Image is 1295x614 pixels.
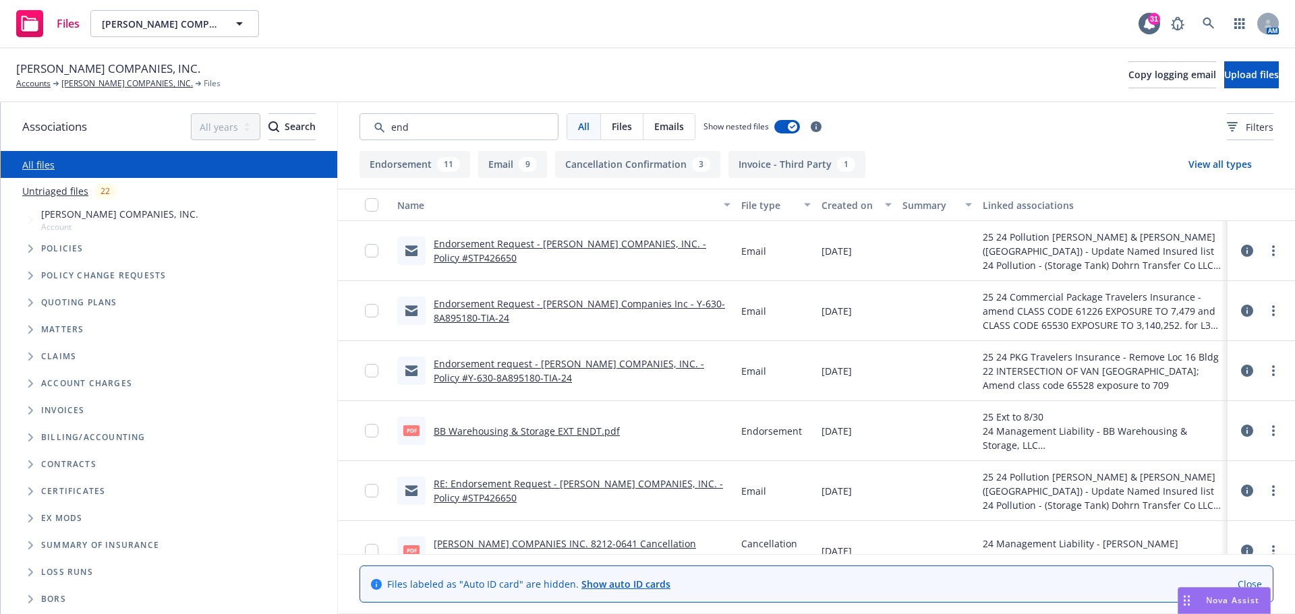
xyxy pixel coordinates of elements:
[1128,61,1216,88] button: Copy logging email
[983,198,1222,212] div: Linked associations
[983,290,1222,332] div: 25 24 Commercial Package Travelers Insurance - amend CLASS CODE 61226 EXPOSURE TO 7,479 and CLASS...
[837,157,855,172] div: 1
[1,424,337,613] div: Folder Tree Example
[741,424,802,438] span: Endorsement
[397,198,716,212] div: Name
[1224,61,1279,88] button: Upload files
[1265,363,1282,379] a: more
[268,121,279,132] svg: Search
[434,357,704,384] a: Endorsement request - [PERSON_NAME] COMPANIES, INC. - Policy #Y-630-8A895180-TIA-24
[1265,243,1282,259] a: more
[41,299,117,307] span: Quoting plans
[1128,68,1216,81] span: Copy logging email
[1206,594,1259,606] span: Nova Assist
[1195,10,1222,37] a: Search
[902,198,958,212] div: Summary
[1265,303,1282,319] a: more
[392,189,736,221] button: Name
[11,5,85,42] a: Files
[478,151,547,178] button: Email
[897,189,978,221] button: Summary
[434,537,696,564] a: [PERSON_NAME] COMPANIES INC. 8212-0641 Cancellation Endorsement.pdf
[41,433,146,441] span: Billing/Accounting
[741,536,811,565] span: Cancellation Confirmation
[434,237,706,264] a: Endorsement Request - [PERSON_NAME] COMPANIES, INC. - Policy #STP426650
[816,189,897,221] button: Created on
[581,578,670,590] a: Show auto ID cards
[612,119,632,133] span: Files
[741,198,797,212] div: File type
[365,198,378,212] input: Select all
[741,304,766,318] span: Email
[365,364,378,377] input: Toggle Row Selected
[434,297,725,324] a: Endorsement Request - [PERSON_NAME] Companies Inc - Y-630-8A895180-TIA-24
[1265,543,1282,559] a: more
[1167,151,1273,178] button: View all types
[983,498,1222,512] div: 24 Pollution - (Storage Tank) Dohrn Transfer Co LLC
[1238,577,1262,591] a: Close
[359,151,470,178] button: Endorsement
[1148,13,1160,25] div: 31
[268,113,316,140] button: SearchSearch
[41,595,66,603] span: BORs
[403,425,420,435] span: pdf
[983,536,1222,565] div: 24 Management Liability - [PERSON_NAME] Companies Inc
[977,189,1228,221] button: Linked associations
[102,17,219,31] span: [PERSON_NAME] COMPANIES, INC.
[1178,588,1195,613] div: Drag to move
[387,577,670,591] span: Files labeled as "Auto ID card" are hidden.
[736,189,817,221] button: File type
[822,198,877,212] div: Created on
[1,204,337,424] div: Tree Example
[41,326,84,334] span: Matters
[41,460,96,468] span: Contracts
[578,119,589,133] span: All
[519,157,537,172] div: 9
[1246,120,1273,134] span: Filters
[16,78,51,90] a: Accounts
[61,78,193,90] a: [PERSON_NAME] COMPANIES, INC.
[822,424,852,438] span: [DATE]
[1178,587,1271,614] button: Nova Assist
[741,364,766,378] span: Email
[703,121,769,132] span: Show nested files
[437,157,460,172] div: 11
[268,114,316,140] div: Search
[41,245,84,253] span: Policies
[983,258,1222,272] div: 24 Pollution - (Storage Tank) Dohrn Transfer Co LLC
[822,484,852,498] span: [DATE]
[359,113,558,140] input: Search by keyword...
[365,484,378,497] input: Toggle Row Selected
[555,151,720,178] button: Cancellation Confirmation
[728,151,865,178] button: Invoice - Third Party
[41,221,198,233] span: Account
[822,544,852,558] span: [DATE]
[41,514,82,522] span: Ex Mods
[41,406,85,415] span: Invoices
[16,60,200,78] span: [PERSON_NAME] COMPANIES, INC.
[365,424,378,437] input: Toggle Row Selected
[1265,423,1282,439] a: more
[822,244,852,258] span: [DATE]
[365,544,378,557] input: Toggle Row Selected
[57,18,80,29] span: Files
[692,157,710,172] div: 3
[741,484,766,498] span: Email
[41,272,166,280] span: Policy change requests
[1227,113,1273,140] button: Filters
[365,244,378,257] input: Toggle Row Selected
[22,118,87,135] span: Associations
[1164,10,1191,37] a: Report a Bug
[41,352,76,361] span: Claims
[1226,10,1253,37] a: Switch app
[94,183,117,199] div: 22
[22,158,55,171] a: All files
[434,425,620,437] a: BB Warehousing & Storage EXT ENDT.pdf
[822,304,852,318] span: [DATE]
[41,568,93,576] span: Loss Runs
[41,207,198,221] span: [PERSON_NAME] COMPANIES, INC.
[1227,120,1273,134] span: Filters
[41,379,132,388] span: Account charges
[41,541,159,549] span: Summary of insurance
[741,244,766,258] span: Email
